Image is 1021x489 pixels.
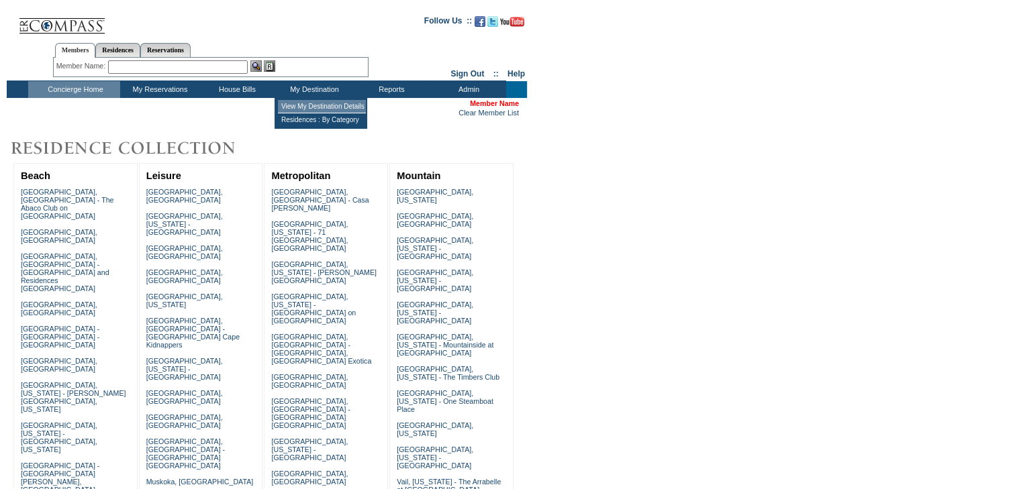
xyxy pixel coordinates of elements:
a: Member List [478,109,519,117]
a: Residences [95,43,140,57]
a: [GEOGRAPHIC_DATA], [US_STATE] [397,421,473,437]
a: [GEOGRAPHIC_DATA], [US_STATE] - [PERSON_NAME][GEOGRAPHIC_DATA], [US_STATE] [21,381,126,413]
a: [GEOGRAPHIC_DATA], [US_STATE] [397,188,473,204]
a: [GEOGRAPHIC_DATA], [GEOGRAPHIC_DATA] [146,188,223,204]
a: [GEOGRAPHIC_DATA], [GEOGRAPHIC_DATA] - [GEOGRAPHIC_DATA] [GEOGRAPHIC_DATA] [146,437,225,470]
a: [GEOGRAPHIC_DATA], [US_STATE] - The Timbers Club [397,365,499,381]
td: My Destination [275,81,352,98]
td: House Bills [197,81,275,98]
a: Become our fan on Facebook [475,20,485,28]
a: [GEOGRAPHIC_DATA], [GEOGRAPHIC_DATA] [397,212,473,228]
a: Reservations [140,43,191,57]
a: [GEOGRAPHIC_DATA], [GEOGRAPHIC_DATA] - Casa [PERSON_NAME] [271,188,369,212]
a: Muskoka, [GEOGRAPHIC_DATA] [146,478,253,486]
a: [GEOGRAPHIC_DATA], [US_STATE] - [GEOGRAPHIC_DATA] [146,357,223,381]
img: Subscribe to our YouTube Channel [500,17,524,27]
a: [GEOGRAPHIC_DATA], [US_STATE] - [GEOGRAPHIC_DATA] [397,236,473,260]
img: Become our fan on Facebook [475,16,485,27]
span: :: [493,69,499,78]
a: [GEOGRAPHIC_DATA], [US_STATE] - [GEOGRAPHIC_DATA], [US_STATE] [21,421,97,453]
a: [GEOGRAPHIC_DATA], [US_STATE] [146,292,223,309]
td: Admin [429,81,506,98]
a: [GEOGRAPHIC_DATA], [GEOGRAPHIC_DATA] - The Abaco Club on [GEOGRAPHIC_DATA] [21,188,114,220]
span: Member Name [470,99,519,107]
td: Concierge Home [28,81,120,98]
img: View [250,60,262,72]
a: [GEOGRAPHIC_DATA], [GEOGRAPHIC_DATA] [21,228,97,244]
a: Sign Out [450,69,484,78]
a: [GEOGRAPHIC_DATA], [US_STATE] - [PERSON_NAME][GEOGRAPHIC_DATA] [271,260,377,284]
img: Destinations by Exclusive Resorts [7,135,269,162]
a: [GEOGRAPHIC_DATA], [US_STATE] - [GEOGRAPHIC_DATA] [397,268,473,292]
a: [GEOGRAPHIC_DATA], [GEOGRAPHIC_DATA] [146,244,223,260]
a: [GEOGRAPHIC_DATA], [GEOGRAPHIC_DATA] - [GEOGRAPHIC_DATA] [GEOGRAPHIC_DATA] [271,397,350,429]
a: [GEOGRAPHIC_DATA], [GEOGRAPHIC_DATA] - [GEOGRAPHIC_DATA] and Residences [GEOGRAPHIC_DATA] [21,252,109,292]
td: Follow Us :: [424,15,472,31]
a: [GEOGRAPHIC_DATA], [US_STATE] - [GEOGRAPHIC_DATA] on [GEOGRAPHIC_DATA] [271,292,356,325]
a: [GEOGRAPHIC_DATA] - [GEOGRAPHIC_DATA] - [GEOGRAPHIC_DATA] [21,325,99,349]
a: [GEOGRAPHIC_DATA], [US_STATE] - [GEOGRAPHIC_DATA] [146,212,223,236]
a: [GEOGRAPHIC_DATA], [US_STATE] - 71 [GEOGRAPHIC_DATA], [GEOGRAPHIC_DATA] [271,220,348,252]
img: Reservations [264,60,275,72]
a: Leisure [146,170,181,181]
a: [GEOGRAPHIC_DATA], [GEOGRAPHIC_DATA] - [GEOGRAPHIC_DATA] Cape Kidnappers [146,317,240,349]
a: [GEOGRAPHIC_DATA], [GEOGRAPHIC_DATA] [21,301,97,317]
a: [GEOGRAPHIC_DATA], [US_STATE] - [GEOGRAPHIC_DATA] [397,445,473,470]
a: Members [55,43,96,58]
a: [GEOGRAPHIC_DATA], [US_STATE] - [GEOGRAPHIC_DATA] [397,301,473,325]
a: [GEOGRAPHIC_DATA], [GEOGRAPHIC_DATA] [21,357,97,373]
a: [GEOGRAPHIC_DATA], [GEOGRAPHIC_DATA] [271,470,348,486]
a: Clear [458,109,476,117]
td: My Reservations [120,81,197,98]
a: [GEOGRAPHIC_DATA], [GEOGRAPHIC_DATA] [271,373,348,389]
a: [GEOGRAPHIC_DATA], [GEOGRAPHIC_DATA] [146,389,223,405]
a: [GEOGRAPHIC_DATA], [US_STATE] - Mountainside at [GEOGRAPHIC_DATA] [397,333,493,357]
a: Subscribe to our YouTube Channel [500,20,524,28]
a: Help [507,69,525,78]
a: Beach [21,170,50,181]
td: View My Destination Details [278,100,366,113]
img: Follow us on Twitter [487,16,498,27]
td: Reports [352,81,429,98]
a: [GEOGRAPHIC_DATA], [GEOGRAPHIC_DATA] - [GEOGRAPHIC_DATA], [GEOGRAPHIC_DATA] Exotica [271,333,371,365]
img: Compass Home [18,7,105,34]
a: [GEOGRAPHIC_DATA], [US_STATE] - One Steamboat Place [397,389,493,413]
td: Residences : By Category [278,113,366,126]
img: i.gif [7,20,17,21]
a: Follow us on Twitter [487,20,498,28]
a: [GEOGRAPHIC_DATA], [US_STATE] - [GEOGRAPHIC_DATA] [271,437,348,461]
a: [GEOGRAPHIC_DATA], [GEOGRAPHIC_DATA] [146,268,223,284]
div: Member Name: [56,60,108,72]
a: Metropolitan [271,170,330,181]
a: Mountain [397,170,440,181]
a: [GEOGRAPHIC_DATA], [GEOGRAPHIC_DATA] [146,413,223,429]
